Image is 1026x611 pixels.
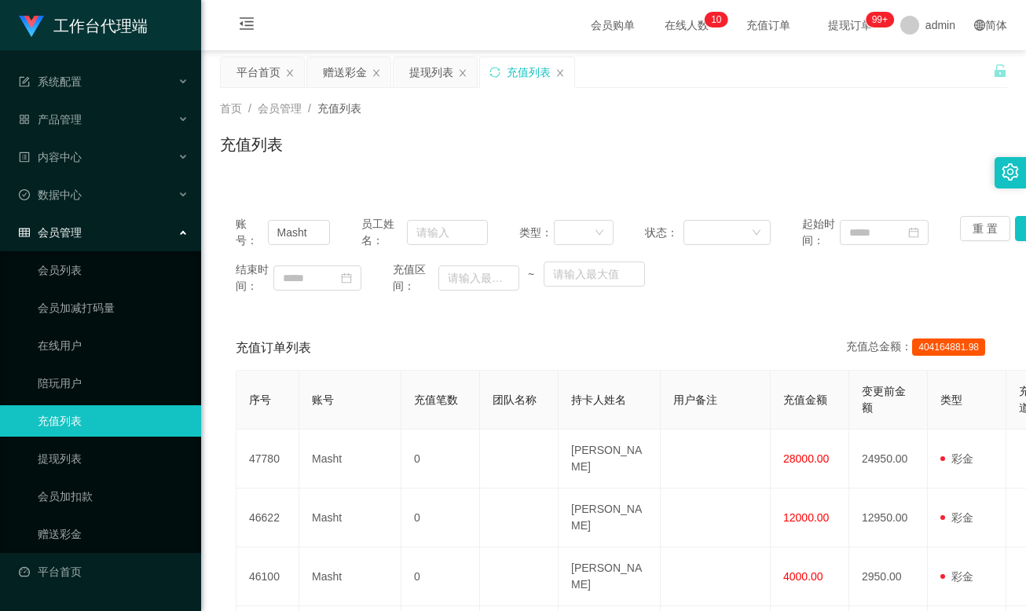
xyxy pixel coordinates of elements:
[783,393,827,406] span: 充值金额
[409,57,453,87] div: 提现列表
[19,188,82,201] span: 数据中心
[544,262,645,287] input: 请输入最大值
[846,338,991,357] div: 充值总金额：
[849,488,928,547] td: 12950.00
[940,393,962,406] span: 类型
[783,452,829,465] span: 28000.00
[299,488,401,547] td: Masht
[489,67,500,78] i: 图标: sync
[372,68,381,78] i: 图标: close
[19,76,30,87] i: 图标: form
[1002,163,1019,181] i: 图标: setting
[361,216,407,249] span: 员工姓名：
[519,225,554,241] span: 类型：
[308,102,311,115] span: /
[19,226,82,239] span: 会员管理
[248,102,251,115] span: /
[249,393,271,406] span: 序号
[438,265,519,291] input: 请输入最小值为
[940,452,973,465] span: 彩金
[19,556,189,587] a: 图标: dashboard平台首页
[849,430,928,488] td: 24950.00
[268,220,331,245] input: 请输入
[220,102,242,115] span: 首页
[236,430,299,488] td: 47780
[258,102,302,115] span: 会员管理
[401,430,480,488] td: 0
[341,273,352,284] i: 图标: calendar
[673,393,717,406] span: 用户备注
[866,12,894,27] sup: 1071
[960,216,1010,241] button: 重 置
[38,518,189,550] a: 赠送彩金
[38,368,189,399] a: 陪玩用户
[974,20,985,31] i: 图标: global
[38,405,189,437] a: 充值列表
[19,227,30,238] i: 图标: table
[458,68,467,78] i: 图标: close
[53,1,148,51] h1: 工作台代理端
[559,547,661,606] td: [PERSON_NAME]
[220,1,273,51] i: 图标: menu-fold
[38,330,189,361] a: 在线用户
[705,12,727,27] sup: 10
[38,254,189,286] a: 会员列表
[236,338,311,357] span: 充值订单列表
[299,547,401,606] td: Masht
[285,68,295,78] i: 图标: close
[236,262,273,295] span: 结束时间：
[407,220,488,245] input: 请输入
[752,228,761,239] i: 图标: down
[236,488,299,547] td: 46622
[236,216,268,249] span: 账号：
[993,64,1007,78] i: 图标: unlock
[783,570,823,583] span: 4000.00
[401,547,480,606] td: 0
[236,57,280,87] div: 平台首页
[19,19,148,31] a: 工作台代理端
[38,292,189,324] a: 会员加减打码量
[711,12,716,27] p: 1
[716,12,722,27] p: 0
[783,511,829,524] span: 12000.00
[19,16,44,38] img: logo.9652507e.png
[555,68,565,78] i: 图标: close
[19,151,82,163] span: 内容中心
[19,152,30,163] i: 图标: profile
[519,266,544,283] span: ~
[507,57,551,87] div: 充值列表
[19,189,30,200] i: 图标: check-circle-o
[393,262,438,295] span: 充值区间：
[19,114,30,125] i: 图标: appstore-o
[908,227,919,238] i: 图标: calendar
[401,488,480,547] td: 0
[912,338,985,356] span: 404164881.98
[317,102,361,115] span: 充值列表
[493,393,537,406] span: 团队名称
[559,430,661,488] td: [PERSON_NAME]
[571,393,626,406] span: 持卡人姓名
[940,570,973,583] span: 彩金
[862,385,906,414] span: 变更前金额
[38,443,189,474] a: 提现列表
[236,547,299,606] td: 46100
[820,20,880,31] span: 提现订单
[299,430,401,488] td: Masht
[19,113,82,126] span: 产品管理
[220,133,283,156] h1: 充值列表
[19,75,82,88] span: 系统配置
[802,216,840,249] span: 起始时间：
[559,488,661,547] td: [PERSON_NAME]
[323,57,367,87] div: 赠送彩金
[657,20,716,31] span: 在线人数
[940,511,973,524] span: 彩金
[645,225,683,241] span: 状态：
[38,481,189,512] a: 会员加扣款
[312,393,334,406] span: 账号
[595,228,604,239] i: 图标: down
[414,393,458,406] span: 充值笔数
[738,20,798,31] span: 充值订单
[849,547,928,606] td: 2950.00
